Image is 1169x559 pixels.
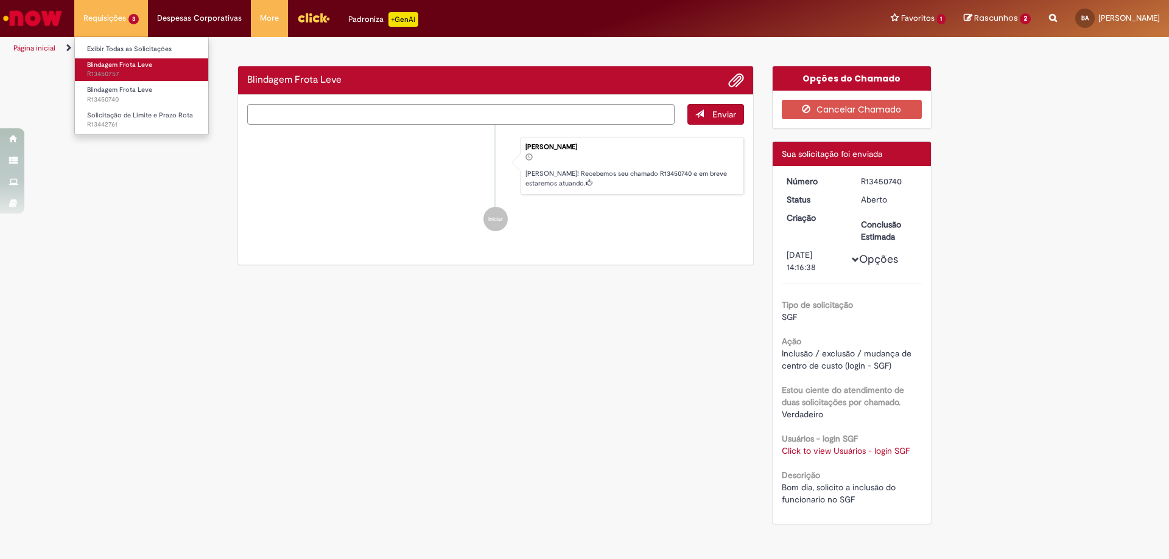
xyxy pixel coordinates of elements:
b: Ação [782,336,801,347]
span: More [260,12,279,24]
img: click_logo_yellow_360x200.png [297,9,330,27]
span: R13450757 [87,69,197,79]
dt: Número [778,175,852,187]
span: Bom dia, solicito a inclusão do funcionario no SGF [782,482,898,505]
span: Rascunhos [974,12,1018,24]
span: Verdadeiro [782,409,823,420]
span: R13450740 [87,95,197,105]
p: +GenAi [388,12,418,27]
div: Aberto [861,193,918,206]
span: Enviar [712,109,736,120]
h2: Blindagem Frota Leve Histórico de tíquete [247,75,342,86]
span: Requisições [83,12,126,24]
button: Adicionar anexos [728,72,744,88]
span: Despesas Corporativas [157,12,242,24]
a: Aberto R13450740 : Blindagem Frota Leve [75,83,209,106]
button: Cancelar Chamado [782,100,922,119]
a: Aberto R13450757 : Blindagem Frota Leve [75,58,209,81]
ul: Histórico de tíquete [247,125,744,244]
div: R13450740 [861,175,918,187]
span: Solicitação de Limite e Prazo Rota [87,111,193,120]
a: Rascunhos [964,13,1031,24]
span: Blindagem Frota Leve [87,85,152,94]
span: [PERSON_NAME] [1098,13,1160,23]
a: Página inicial [13,43,55,53]
ul: Trilhas de página [9,37,770,60]
ul: Requisições [74,36,209,135]
img: ServiceNow [1,6,64,30]
div: [PERSON_NAME] [525,144,737,151]
span: 2 [1020,13,1031,24]
div: [DATE] 14:16:38 [787,249,843,273]
span: Inclusão / exclusão / mudança de centro de custo (login - SGF) [782,348,914,371]
li: Brenda Komeso Alves [247,137,744,195]
span: BA [1081,14,1089,22]
div: Padroniza [348,12,418,27]
a: Click to view Usuários - login SGF [782,445,910,456]
b: Descrição [782,470,820,481]
span: R13442761 [87,120,197,130]
span: SGF [782,311,797,322]
a: Aberto R13442761 : Solicitação de Limite e Prazo Rota [75,109,209,131]
span: 3 [128,14,139,24]
dt: Status [778,193,852,206]
b: Estou ciente do atendimento de duas solicitações por chamado. [782,384,904,408]
span: Favoritos [901,12,935,24]
b: Usuários - login SGF [782,433,858,444]
span: Blindagem Frota Leve [87,60,152,69]
button: Enviar [687,104,744,125]
span: 1 [937,14,946,24]
a: Exibir Todas as Solicitações [75,43,209,56]
dt: Conclusão Estimada [852,218,927,243]
b: Tipo de solicitação [782,299,853,310]
p: [PERSON_NAME]! Recebemos seu chamado R13450740 e em breve estaremos atuando. [525,169,737,188]
div: Opções do Chamado [773,66,932,91]
span: Sua solicitação foi enviada [782,148,882,159]
dt: Criação [778,212,852,224]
